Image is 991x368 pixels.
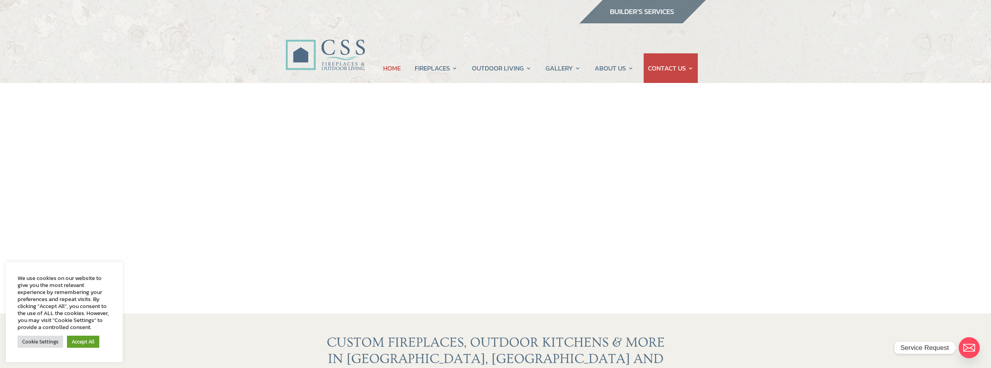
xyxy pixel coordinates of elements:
a: Cookie Settings [18,336,63,348]
a: FIREPLACES [415,53,458,83]
a: Email [959,337,980,358]
a: HOME [383,53,401,83]
a: CONTACT US [648,53,694,83]
a: OUTDOOR LIVING [472,53,532,83]
a: Accept All [67,336,99,348]
a: builder services construction supply [579,16,706,26]
a: GALLERY [546,53,581,83]
img: CSS Fireplaces & Outdoor Living (Formerly Construction Solutions & Supply)- Jacksonville Ormond B... [285,18,365,74]
div: We use cookies on our website to give you the most relevant experience by remembering your prefer... [18,275,111,331]
a: ABOUT US [595,53,634,83]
